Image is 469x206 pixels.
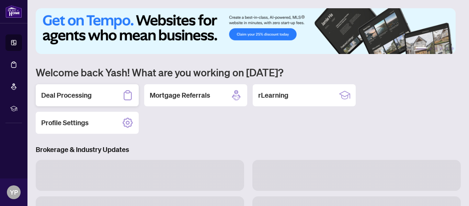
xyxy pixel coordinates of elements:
[5,5,22,18] img: logo
[150,90,210,100] h2: Mortgage Referrals
[41,118,89,128] h2: Profile Settings
[429,47,432,50] button: 2
[435,47,437,50] button: 3
[36,8,456,54] img: Slide 0
[451,47,454,50] button: 6
[36,66,461,79] h1: Welcome back Yash! What are you working on [DATE]?
[446,47,448,50] button: 5
[415,47,426,50] button: 1
[442,182,462,203] button: Open asap
[440,47,443,50] button: 4
[41,90,92,100] h2: Deal Processing
[258,90,288,100] h2: rLearning
[36,145,461,154] h3: Brokerage & Industry Updates
[10,187,18,197] span: YP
